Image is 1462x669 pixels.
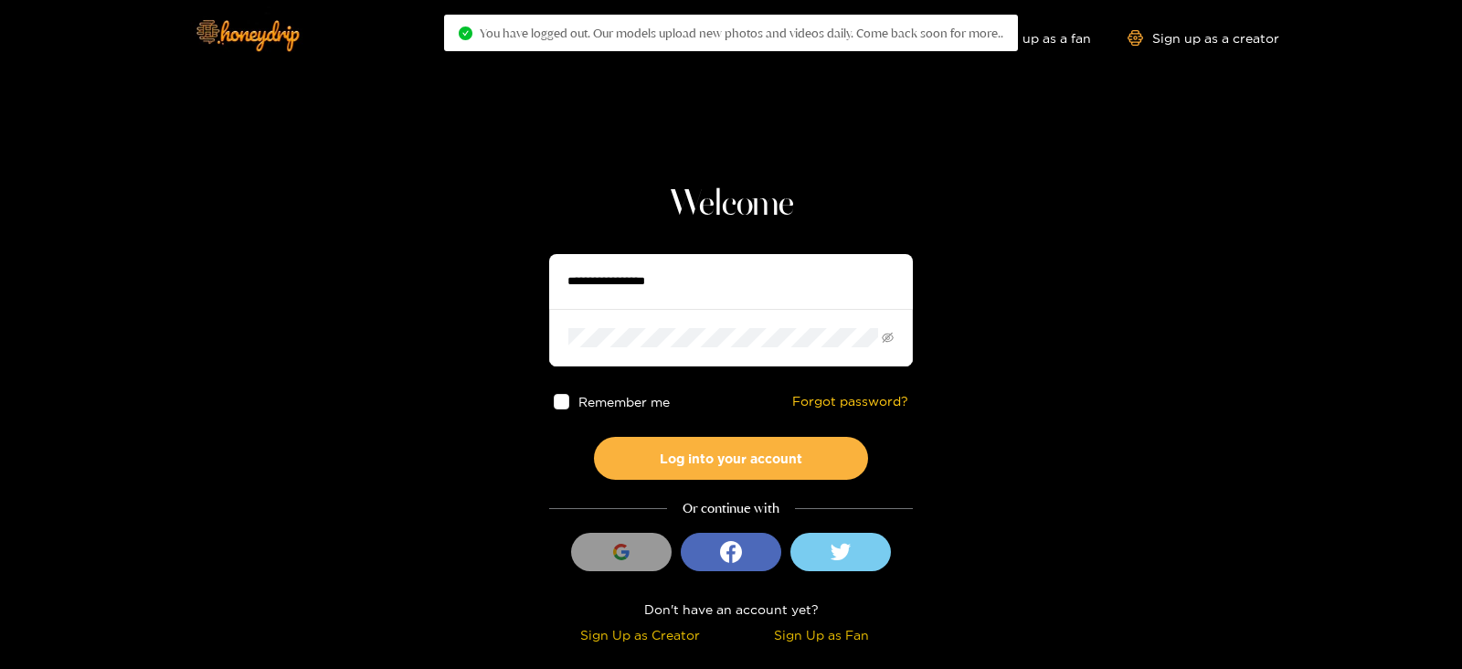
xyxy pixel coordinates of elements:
span: eye-invisible [882,332,894,344]
span: check-circle [459,27,472,40]
button: Log into your account [594,437,868,480]
span: Remember me [578,395,670,409]
div: Don't have an account yet? [549,599,913,620]
div: Sign Up as Fan [736,624,908,645]
span: You have logged out. Our models upload new photos and videos daily. Come back soon for more.. [480,26,1003,40]
a: Sign up as a fan [966,30,1091,46]
a: Sign up as a creator [1128,30,1279,46]
h1: Welcome [549,183,913,227]
a: Forgot password? [792,394,908,409]
div: Sign Up as Creator [554,624,726,645]
div: Or continue with [549,498,913,519]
